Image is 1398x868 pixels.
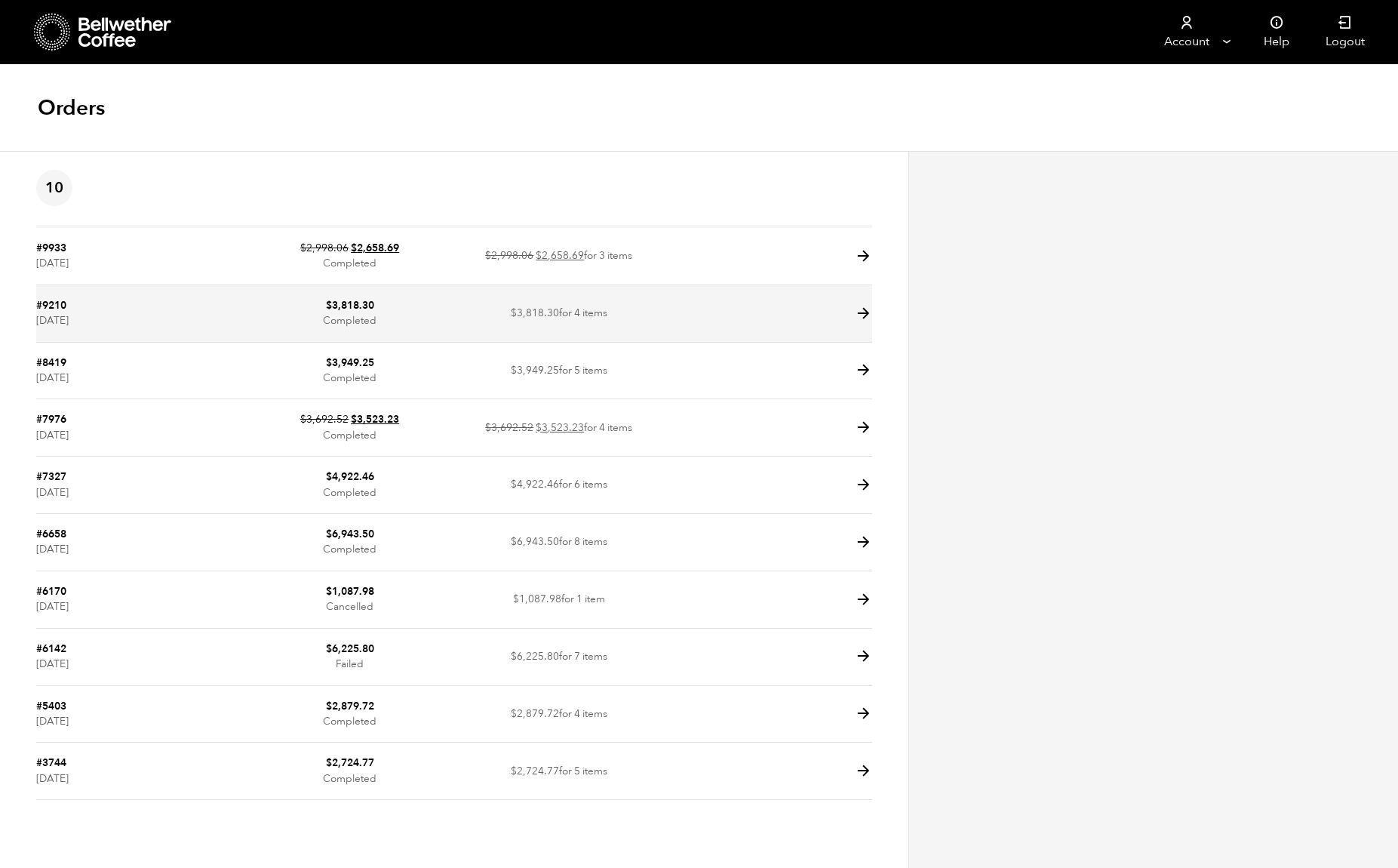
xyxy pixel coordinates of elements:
span: 6,943.50 [511,534,559,549]
time: [DATE] [36,771,69,786]
span: 2,658.69 [536,248,584,263]
td: Completed [245,514,454,571]
span: $ [511,706,517,721]
td: Completed [245,686,454,743]
span: 6,225.80 [511,649,559,663]
a: #5403 [36,699,66,713]
span: $ [326,642,332,656]
bdi: 4,922.46 [326,469,374,484]
td: for 5 items [454,743,663,800]
span: $ [511,649,517,663]
h1: Orders [38,94,105,122]
time: [DATE] [36,657,69,671]
time: [DATE] [36,371,69,385]
td: for 3 items [454,228,663,285]
a: #6170 [36,584,66,599]
bdi: 2,724.77 [326,756,374,770]
bdi: 3,818.30 [326,298,374,312]
span: $ [511,534,517,549]
span: $ [351,412,357,426]
time: [DATE] [36,428,69,442]
span: $ [326,699,332,713]
bdi: 6,943.50 [326,527,374,541]
td: Failed [245,629,454,686]
a: #6142 [36,642,66,656]
span: 1,087.98 [513,592,561,606]
span: $ [326,584,332,599]
td: Completed [245,343,454,400]
td: Completed [245,457,454,514]
span: $ [511,764,517,778]
span: 3,949.25 [511,363,559,377]
a: #8419 [36,356,66,370]
time: [DATE] [36,313,69,328]
td: for 7 items [454,629,663,686]
span: $ [511,477,517,491]
bdi: 2,879.72 [326,699,374,713]
span: 10 [36,170,72,206]
bdi: 2,658.69 [351,241,399,255]
td: for 4 items [454,399,663,457]
td: Completed [245,228,454,285]
td: for 6 items [454,457,663,514]
span: $ [536,420,542,435]
bdi: 3,523.23 [351,412,399,426]
bdi: 1,087.98 [326,584,374,599]
span: $ [326,756,332,770]
td: for 5 items [454,343,663,400]
a: #9933 [36,241,66,255]
span: 4,922.46 [511,477,559,491]
time: [DATE] [36,599,69,614]
span: $ [326,356,332,370]
span: $ [511,363,517,377]
bdi: 6,225.80 [326,642,374,656]
time: [DATE] [36,485,69,500]
a: #7976 [36,412,66,426]
del: $2,998.06 [485,248,533,263]
td: Completed [245,285,454,343]
span: $ [326,527,332,541]
span: $ [326,469,332,484]
td: for 4 items [454,285,663,343]
a: #7327 [36,469,66,484]
del: $3,692.52 [485,420,533,435]
td: Cancelled [245,571,454,629]
span: 3,818.30 [511,306,559,320]
del: $3,692.52 [300,412,349,426]
bdi: 3,949.25 [326,356,374,370]
span: 2,879.72 [511,706,559,721]
td: for 4 items [454,686,663,743]
del: $2,998.06 [300,241,349,255]
a: #9210 [36,298,66,312]
a: #6658 [36,527,66,541]
time: [DATE] [36,256,69,270]
span: $ [513,592,519,606]
span: 2,724.77 [511,764,559,778]
td: for 8 items [454,514,663,571]
td: Completed [245,743,454,800]
span: 3,523.23 [536,420,584,435]
span: $ [511,306,517,320]
span: $ [536,248,542,263]
time: [DATE] [36,542,69,556]
time: [DATE] [36,714,69,728]
span: $ [326,298,332,312]
span: $ [351,241,357,255]
td: for 1 item [454,571,663,629]
td: Completed [245,399,454,457]
a: #3744 [36,756,66,770]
